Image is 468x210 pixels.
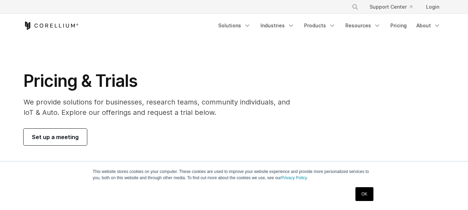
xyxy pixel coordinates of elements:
a: Support Center [364,1,418,13]
p: This website stores cookies on your computer. These cookies are used to improve your website expe... [93,168,376,181]
div: Navigation Menu [343,1,445,13]
a: About [412,19,445,32]
a: OK [355,187,373,201]
a: Solutions [214,19,255,32]
a: Pricing [386,19,411,32]
a: Industries [256,19,299,32]
h1: Pricing & Trials [24,71,300,91]
div: Navigation Menu [214,19,445,32]
a: Privacy Policy. [281,175,308,180]
span: Set up a meeting [32,133,79,141]
button: Search [349,1,361,13]
p: We provide solutions for businesses, research teams, community individuals, and IoT & Auto. Explo... [24,97,300,118]
a: Resources [341,19,385,32]
a: Corellium Home [24,21,79,30]
a: Login [421,1,445,13]
a: Set up a meeting [24,129,87,145]
a: Products [300,19,340,32]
